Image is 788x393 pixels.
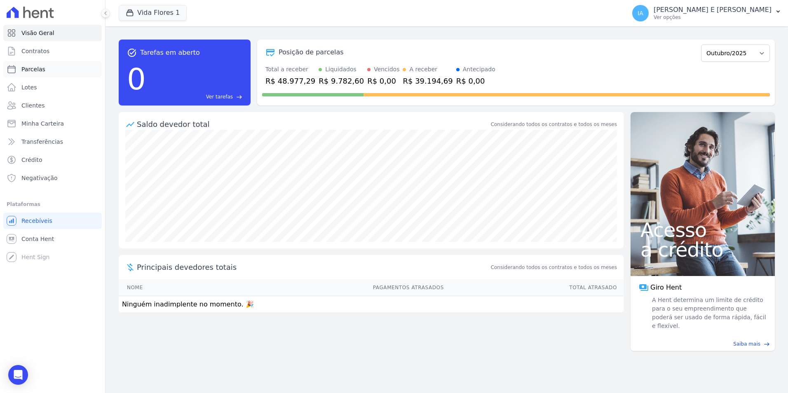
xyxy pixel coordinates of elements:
a: Saiba mais east [636,340,770,348]
span: Principais devedores totais [137,262,489,273]
a: Lotes [3,79,102,96]
span: Clientes [21,101,45,110]
span: Lotes [21,83,37,91]
a: Ver tarefas east [149,93,242,101]
span: Crédito [21,156,42,164]
div: R$ 0,00 [456,75,495,87]
a: Conta Hent [3,231,102,247]
span: Acesso [640,220,765,240]
button: IA [PERSON_NAME] E [PERSON_NAME] Ver opções [626,2,788,25]
div: A receber [409,65,437,74]
a: Contratos [3,43,102,59]
span: east [764,341,770,347]
span: IA [638,10,643,16]
div: R$ 48.977,29 [265,75,315,87]
span: Saiba mais [733,340,760,348]
a: Clientes [3,97,102,114]
a: Recebíveis [3,213,102,229]
span: Tarefas em aberto [140,48,200,58]
div: R$ 39.194,69 [403,75,453,87]
span: Visão Geral [21,29,54,37]
span: Parcelas [21,65,45,73]
span: Negativação [21,174,58,182]
th: Total Atrasado [444,279,624,296]
div: R$ 9.782,60 [319,75,364,87]
span: A Hent determina um limite de crédito para o seu empreendimento que poderá ser usado de forma ráp... [650,296,767,330]
a: Parcelas [3,61,102,77]
div: Saldo devedor total [137,119,489,130]
div: Antecipado [463,65,495,74]
span: Ver tarefas [206,93,233,101]
a: Visão Geral [3,25,102,41]
span: Giro Hent [650,283,682,292]
p: Ver opções [654,14,772,21]
a: Negativação [3,170,102,186]
span: Considerando todos os contratos e todos os meses [491,264,617,271]
a: Crédito [3,152,102,168]
span: Conta Hent [21,235,54,243]
div: Vencidos [374,65,399,74]
div: Open Intercom Messenger [8,365,28,385]
button: Vida Flores 1 [119,5,187,21]
div: Plataformas [7,199,98,209]
span: east [236,94,242,100]
p: [PERSON_NAME] E [PERSON_NAME] [654,6,772,14]
a: Minha Carteira [3,115,102,132]
div: Liquidados [325,65,356,74]
span: Contratos [21,47,49,55]
div: Considerando todos os contratos e todos os meses [491,121,617,128]
a: Transferências [3,133,102,150]
div: Posição de parcelas [279,47,344,57]
div: Total a receber [265,65,315,74]
td: Ninguém inadimplente no momento. 🎉 [119,296,624,313]
div: R$ 0,00 [367,75,399,87]
span: Minha Carteira [21,119,64,128]
div: 0 [127,58,146,101]
span: a crédito [640,240,765,260]
span: Transferências [21,138,63,146]
th: Nome [119,279,209,296]
span: task_alt [127,48,137,58]
span: Recebíveis [21,217,52,225]
th: Pagamentos Atrasados [209,279,444,296]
